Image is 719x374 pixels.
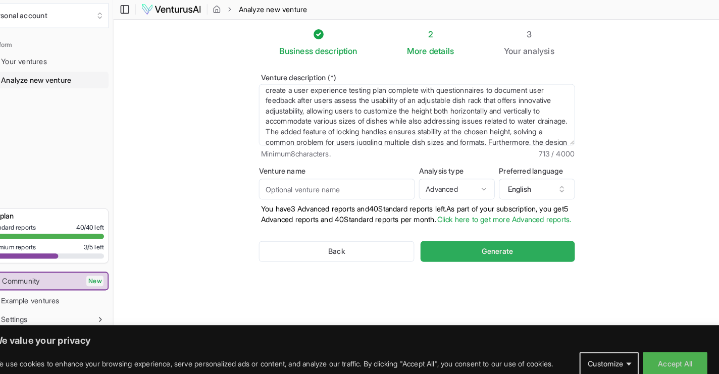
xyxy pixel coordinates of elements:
span: Community [21,269,58,279]
span: Settings [20,306,46,316]
label: Preferred language [504,164,578,171]
span: Example ventures [20,288,77,298]
a: Analyze new venture [4,71,125,87]
p: We use cookies to enhance your browsing experience, serve personalized ads or content, and analyz... [13,348,556,360]
img: logo [156,4,215,16]
a: CommunityNew [5,266,124,282]
div: Platform [4,36,125,52]
span: analysis [528,45,558,56]
a: Click here to get more Advanced reports. [444,209,574,218]
span: Your [509,44,526,57]
span: New [103,269,120,279]
a: Your ventures [4,52,125,69]
button: Back [271,235,422,255]
span: Business [291,44,324,57]
span: Minimum 8 characters. [273,145,340,155]
label: Analysis type [426,164,500,171]
button: Customize [582,343,640,365]
p: We value your privacy [13,326,706,338]
span: Premium reports [9,237,54,245]
nav: breadcrumb [226,5,318,15]
span: Analyze new venture [20,74,88,84]
div: 2 [415,28,460,40]
div: 3 [509,28,558,40]
span: Standard reports [9,218,54,226]
span: More [415,44,434,57]
label: Venture name [271,164,422,171]
button: Settings [4,303,125,319]
h3: Pro plan [9,206,120,216]
span: 3 / 5 left [100,237,120,245]
label: Venture description (*) [271,73,578,80]
span: details [436,45,460,56]
a: Example ventures [4,285,125,301]
button: Accept All [644,343,706,365]
button: Select an organization [4,4,125,28]
span: description [326,45,367,56]
button: English [504,175,578,195]
span: 713 / 4000 [543,145,578,155]
span: Analyze new venture [251,5,318,15]
span: Generate [487,240,518,250]
button: Generate [428,235,578,255]
p: You have 3 Advanced reports and 40 Standard reports left. As part of your subscription, y ou get ... [271,199,578,219]
span: Your ventures [20,56,65,66]
span: 40 / 40 left [93,218,120,226]
input: Optional venture name [271,175,422,195]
